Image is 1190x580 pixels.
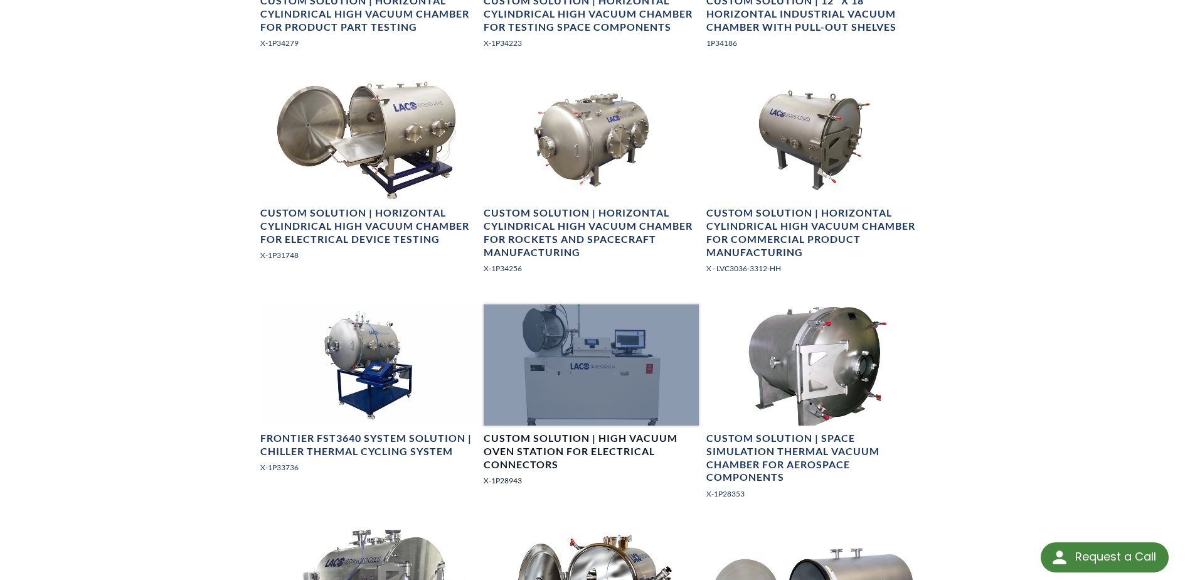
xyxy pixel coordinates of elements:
div: Request a Call [1041,542,1169,572]
h4: Custom Solution | Horizontal Cylindrical High Vacuum Chamber for Commercial Product Manufacturing [706,207,922,259]
p: X-1P34256 [484,262,699,274]
h4: Custom Solution | Horizontal Cylindrical High Vacuum Chamber for Electrical Device Testing [260,207,475,245]
p: X-1P33736 [260,461,475,473]
a: Custom Solution | Horizontal Cylindrical High Vacuum Chamber, side shelf viewCustom Solution | Ho... [260,80,475,272]
h4: Frontier FST3640 System Solution | Chiller Thermal Cycling System [260,432,475,458]
p: X-1P28353 [706,488,922,500]
a: Horizontal Cylindrical High Vacuum Chamber, side viewCustom Solution | Horizontal Cylindrical Hig... [706,80,922,285]
a: Horizontal Cylindrical High Vacuum Chamber for Rockets and Spacecraft Manufacturing, angled viewC... [484,80,699,285]
img: round button [1049,547,1070,567]
a: High Vacuum Oven Station for Electrical ConnectorsCustom Solution | High Vacuum Oven Station for ... [484,304,699,497]
h4: Custom Solution | Space Simulation Thermal Vacuum Chamber for Aerospace Components [706,432,922,484]
p: X-1P34279 [260,37,475,49]
h4: Custom Solution | Horizontal Cylindrical High Vacuum Chamber for Rockets and Spacecraft Manufactu... [484,207,699,259]
p: X - LVC3036-3312-HH [706,262,922,274]
a: Horizontal High Vacuum Chamber with Hinged Door and Ports, angle viewCustom Solution | Space Simu... [706,304,922,510]
p: X-1P34223 [484,37,699,49]
div: Request a Call [1075,542,1156,571]
p: 1P34186 [706,37,922,49]
a: Thermal Cycling Vacuum System Rated -50° C to +250° C, angled viewFrontier FST3640 System Solutio... [260,304,475,483]
h4: Custom Solution | High Vacuum Oven Station for Electrical Connectors [484,432,699,471]
p: X-1P31748 [260,249,475,261]
p: X-1P28943 [484,475,699,486]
